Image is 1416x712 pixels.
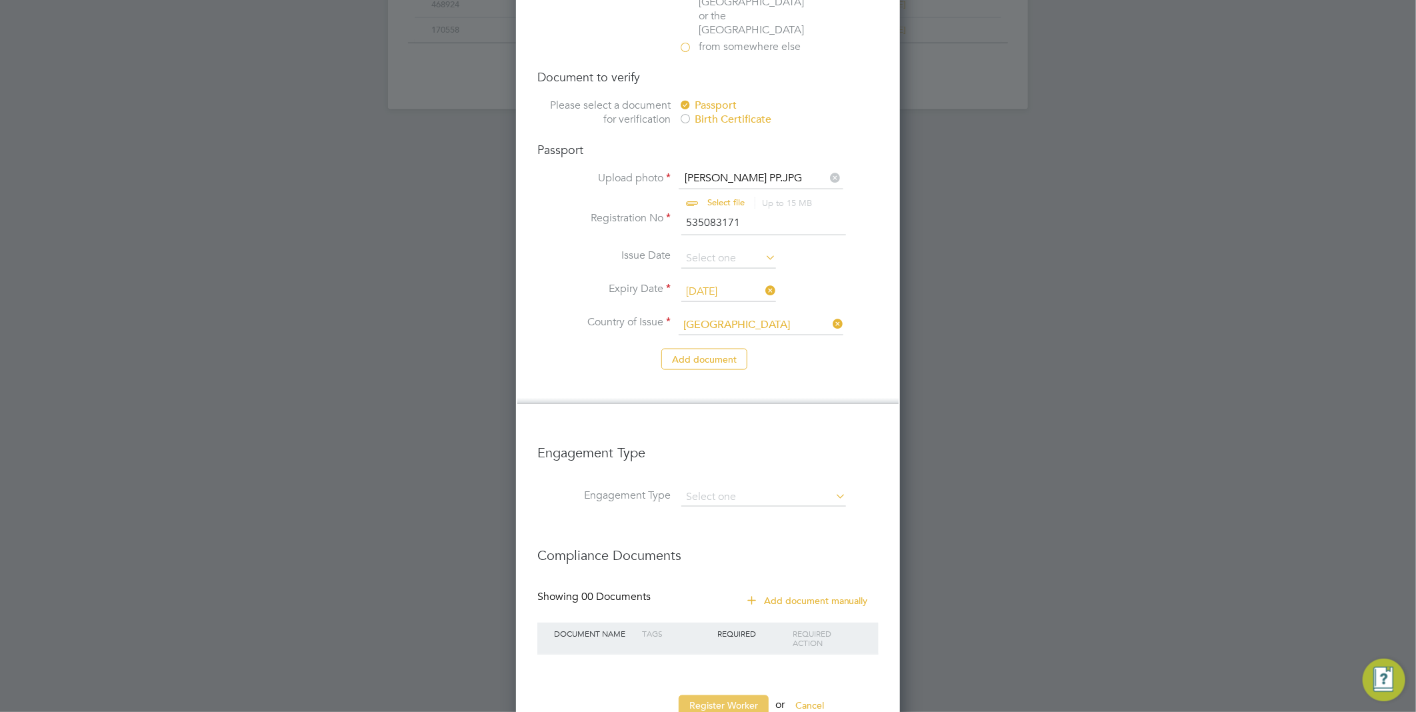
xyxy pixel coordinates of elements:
button: Add document manually [738,591,879,612]
label: Issue Date [537,249,671,263]
div: Required Action [789,623,865,655]
h4: Passport [537,142,879,157]
div: Birth Certificate [679,113,879,127]
input: Select one [681,282,776,302]
h3: Engagement Type [537,431,879,461]
label: Country of Issue [537,315,671,329]
div: Document Name [551,623,639,645]
h3: Compliance Documents [537,533,879,564]
span: from somewhere else [699,40,801,54]
h4: Document to verify [537,69,879,85]
label: Registration No [537,211,671,225]
label: Engagement Type [537,489,671,503]
label: Upload photo [537,171,671,185]
input: Select one [681,488,846,507]
label: Expiry Date [537,282,671,296]
div: Tags [639,623,714,645]
input: Search for... [679,315,843,335]
button: Add document [661,349,747,370]
div: Passport [679,99,879,113]
div: Required [714,623,789,645]
input: Select one [681,249,776,269]
div: Showing [537,591,653,605]
span: 00 Documents [581,591,651,604]
label: Please select a document for verification [537,99,671,127]
button: Engage Resource Center [1363,659,1405,701]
